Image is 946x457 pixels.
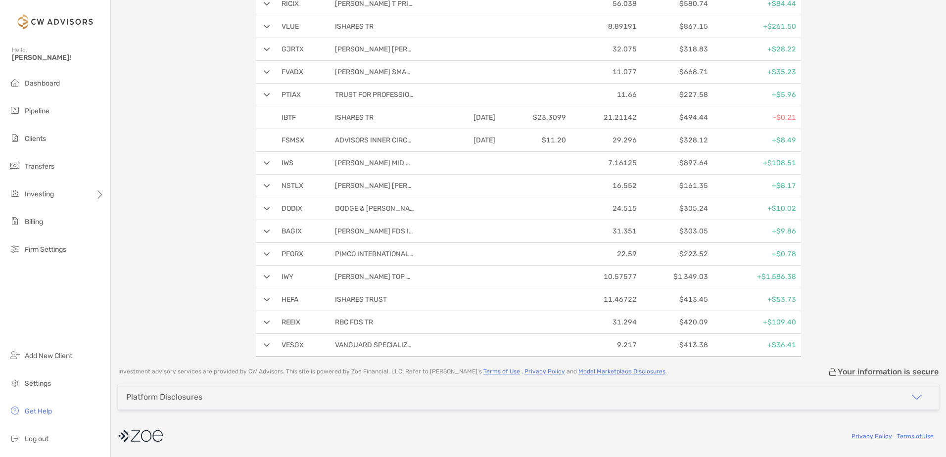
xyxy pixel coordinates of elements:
img: arrow open row [264,70,270,74]
span: Pipeline [25,107,49,115]
p: NSTLX [282,180,321,192]
p: +$28.22 [712,43,796,55]
p: FVADX [282,66,321,78]
p: +$1,586.38 [712,271,796,283]
p: FSMSX [282,134,321,146]
img: arrow open row [264,161,270,165]
p: $318.83 [641,43,708,55]
p: [DATE] [428,134,495,146]
p: $328.12 [641,134,708,146]
p: 11.66 [570,89,637,101]
img: arrow open row [264,320,270,324]
p: $420.09 [641,316,708,328]
p: GJRTX [282,43,321,55]
span: Clients [25,135,46,143]
p: +$9.86 [712,225,796,237]
img: firm-settings icon [9,243,21,255]
img: arrow open row [264,2,270,6]
p: ADVISORS INNER CIRCLE FD III [335,134,414,146]
p: BAGIX [282,225,321,237]
img: icon arrow [911,391,923,403]
p: $897.64 [641,157,708,169]
span: Get Help [25,407,52,415]
p: Your information is secure [838,367,939,376]
img: settings icon [9,377,21,389]
img: arrow open row [264,47,270,51]
p: VESGX [282,339,321,351]
p: +$0.78 [712,248,796,260]
p: ISHARES TR [335,111,414,124]
img: billing icon [9,215,21,227]
p: PFORX [282,248,321,260]
img: arrow open row [264,252,270,256]
p: +$5.96 [712,89,796,101]
img: transfers icon [9,160,21,172]
p: +$35.23 [712,66,796,78]
img: arrow open row [264,275,270,279]
p: ISHARES TRUST [335,293,414,306]
img: arrow open row [264,184,270,188]
p: $227.58 [641,89,708,101]
div: Platform Disclosures [126,392,202,402]
img: arrow open row [264,25,270,29]
p: $303.05 [641,225,708,237]
p: 31.351 [570,225,637,237]
img: Zoe Logo [12,4,98,40]
p: REEIX [282,316,321,328]
img: dashboard icon [9,77,21,89]
p: TRUST FOR PROFESSIONAL MNGRS [335,89,414,101]
p: 10.57577 [570,271,637,283]
p: +$36.41 [712,339,796,351]
img: pipeline icon [9,104,21,116]
p: PIMCO INTERNATIONAL BOND [335,248,414,260]
a: Terms of Use [897,433,934,440]
p: +$8.17 [712,180,796,192]
p: HEFA [282,293,321,306]
span: Firm Settings [25,245,66,254]
img: investing icon [9,187,21,199]
span: Dashboard [25,79,60,88]
img: get-help icon [9,405,21,416]
p: +$108.51 [712,157,796,169]
span: Log out [25,435,48,443]
p: RBC FDS TR [335,316,414,328]
p: +$10.02 [712,202,796,215]
p: $668.71 [641,66,708,78]
img: arrow open row [264,343,270,347]
span: Investing [25,190,54,198]
span: Add New Client [25,352,72,360]
span: [PERSON_NAME]! [12,53,104,62]
p: 16.552 [570,180,637,192]
p: 29.296 [570,134,637,146]
p: $1,349.03 [641,271,708,283]
p: IWY [282,271,321,283]
span: Transfers [25,162,54,171]
p: Investment advisory services are provided by CW Advisors . This site is powered by Zoe Financial,... [118,368,667,375]
span: Billing [25,218,43,226]
p: $867.15 [641,20,708,33]
p: $223.52 [641,248,708,260]
p: [PERSON_NAME] FDS INC [335,225,414,237]
a: Terms of Use [483,368,520,375]
p: $413.45 [641,293,708,306]
p: IBTF [282,111,321,124]
p: 8.89191 [570,20,637,33]
p: $413.38 [641,339,708,351]
p: 9.217 [570,339,637,351]
p: [PERSON_NAME] [PERSON_NAME] ABSOLUTE [335,43,414,55]
p: +$8.49 [712,134,796,146]
p: 24.515 [570,202,637,215]
p: [PERSON_NAME] [PERSON_NAME] [335,180,414,192]
p: DODGE & [PERSON_NAME] INCOME FUND [335,202,414,215]
p: +$109.40 [712,316,796,328]
p: $23.3099 [499,111,566,124]
p: $305.24 [641,202,708,215]
p: 11.077 [570,66,637,78]
p: 32.075 [570,43,637,55]
p: 31.294 [570,316,637,328]
img: arrow open row [264,298,270,302]
img: add_new_client icon [9,349,21,361]
p: $161.35 [641,180,708,192]
p: $494.44 [641,111,708,124]
p: [PERSON_NAME] MID CAP VALUE [335,157,414,169]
